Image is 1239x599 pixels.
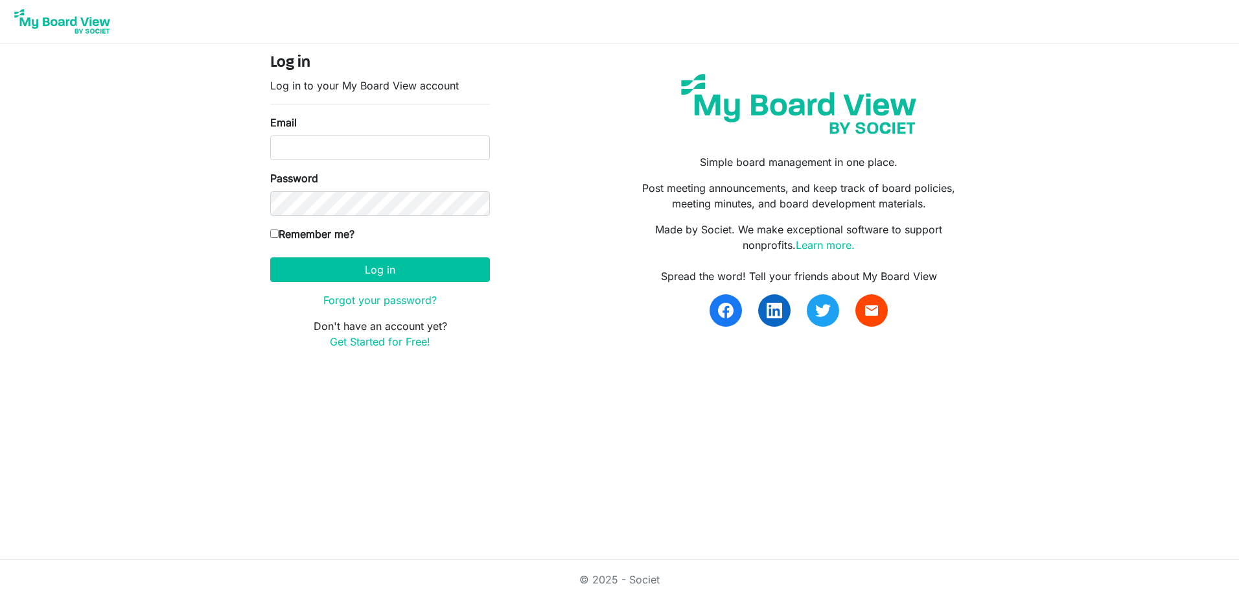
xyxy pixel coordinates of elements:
[270,115,297,130] label: Email
[629,268,969,284] div: Spread the word! Tell your friends about My Board View
[10,5,114,38] img: My Board View Logo
[270,54,490,73] h4: Log in
[270,78,490,93] p: Log in to your My Board View account
[270,318,490,349] p: Don't have an account yet?
[629,154,969,170] p: Simple board management in one place.
[579,573,660,586] a: © 2025 - Societ
[815,303,831,318] img: twitter.svg
[270,226,354,242] label: Remember me?
[671,64,926,144] img: my-board-view-societ.svg
[767,303,782,318] img: linkedin.svg
[323,294,437,307] a: Forgot your password?
[270,257,490,282] button: Log in
[629,222,969,253] p: Made by Societ. We make exceptional software to support nonprofits.
[270,229,279,238] input: Remember me?
[270,170,318,186] label: Password
[718,303,734,318] img: facebook.svg
[330,335,430,348] a: Get Started for Free!
[855,294,888,327] a: email
[864,303,879,318] span: email
[796,239,855,252] a: Learn more.
[629,180,969,211] p: Post meeting announcements, and keep track of board policies, meeting minutes, and board developm...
